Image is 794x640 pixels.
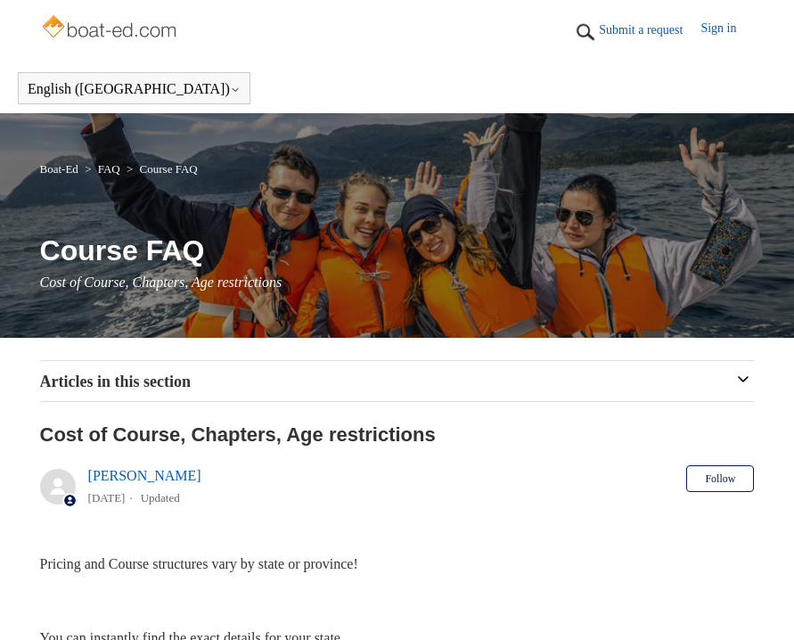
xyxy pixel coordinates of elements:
[88,468,201,483] a: [PERSON_NAME]
[599,21,700,39] a: Submit a request
[40,373,191,390] span: Articles in this section
[40,11,182,46] img: Boat-Ed Help Center home page
[141,491,180,505] li: Updated
[734,580,781,627] div: Live chat
[98,162,120,176] a: FAQ
[140,162,198,176] a: Course FAQ
[40,162,82,176] li: Boat-Ed
[40,420,755,449] h2: Cost of Course, Chapters, Age restrictions
[123,162,198,176] li: Course FAQ
[40,162,78,176] a: Boat-Ed
[40,275,282,290] span: Cost of Course, Chapters, Age restrictions
[40,229,755,272] h1: Course FAQ
[686,465,754,492] button: Follow Article
[28,81,241,97] button: English ([GEOGRAPHIC_DATA])
[572,19,599,45] img: 01HZPCYTXV3JW8MJV9VD7EMK0H
[88,491,126,505] time: 04/08/2025, 10:01
[40,556,358,571] span: Pricing and Course structures vary by state or province!
[700,19,754,45] a: Sign in
[81,162,123,176] li: FAQ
